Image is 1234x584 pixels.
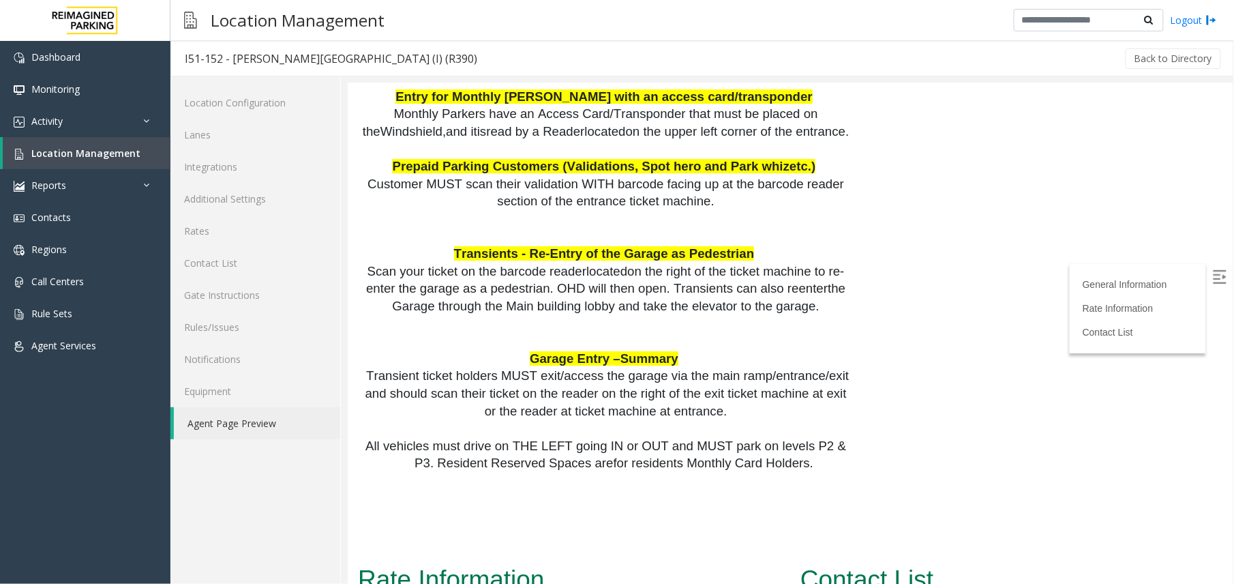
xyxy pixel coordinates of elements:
[130,41,138,55] span: is
[239,181,280,195] span: located
[735,244,785,254] a: Contact List
[185,50,477,68] div: I51-152 - [PERSON_NAME][GEOGRAPHIC_DATA] (I) (R390)
[10,479,432,514] h2: Rate Information
[14,181,25,192] img: 'icon'
[278,41,502,55] span: on the upper left corner of the entrance.
[33,41,98,55] span: Windshield,
[170,375,340,407] a: Equipment
[170,343,340,375] a: Notifications
[182,268,273,282] span: Garage Entry –
[14,149,25,160] img: 'icon'
[14,245,25,256] img: 'icon'
[44,198,501,230] span: the Garage through the Main building lobby and take the elevator to the garage.
[865,187,879,201] img: Open/Close Sidebar Menu
[20,181,239,195] span: Scan your ticket on the barcode reader
[14,341,25,352] img: 'icon'
[20,93,500,126] span: Customer MUST scan their validation WITH barcode facing up at the barcode reader section of the e...
[31,243,67,256] span: Regions
[31,179,66,192] span: Reports
[735,196,819,207] a: General Information
[170,87,340,119] a: Location Configuration
[204,3,391,37] h3: Location Management
[237,41,277,55] span: located
[266,373,466,387] span: for residents Monthly Card Holders.
[1126,48,1221,69] button: Back to Directory
[170,151,340,183] a: Integrations
[735,220,806,231] a: Rate Information
[273,268,331,282] span: Summary
[17,285,505,334] span: Transient ticket holders MUST exit/access the garage via the main ramp/entrance/exit and should s...
[1171,13,1217,27] a: Logout
[31,275,84,288] span: Call Centers
[31,339,96,352] span: Agent Services
[15,23,474,55] span: Monthly Parkers have an Access Card/Transponder that must be placed on the
[14,309,25,320] img: 'icon'
[31,307,72,320] span: Rule Sets
[170,279,340,311] a: Gate Instructions
[14,117,25,128] img: 'icon'
[14,85,25,96] img: 'icon'
[14,213,25,224] img: 'icon'
[31,211,71,224] span: Contacts
[170,119,340,151] a: Lanes
[31,147,140,160] span: Location Management
[44,76,442,90] span: Prepaid Parking Customers (Validations, Spot hero and Park whiz
[376,321,379,335] span: .
[31,50,80,63] span: Dashboard
[18,355,502,388] span: All vehicles must drive on THE LEFT going IN or OUT and MUST park on levels P2 & P3. Resident Res...
[1206,13,1217,27] img: logout
[170,311,340,343] a: Rules/Issues
[170,183,340,215] a: Additional Settings
[184,3,197,37] img: pageIcon
[98,41,130,55] span: and it
[170,247,340,279] a: Contact List
[31,83,80,96] span: Monitoring
[48,6,465,20] span: Entry for Monthly [PERSON_NAME] with an access card/transponder
[174,407,340,439] a: Agent Page Preview
[14,277,25,288] img: 'icon'
[453,479,875,514] h2: Contact List
[106,163,407,177] span: Transients - Re-Entry of the Garage as Pedestrian
[3,137,170,169] a: Location Management
[170,215,340,247] a: Rates
[31,115,63,128] span: Activity
[442,76,468,90] span: etc.)
[138,41,237,55] span: read by a Reader
[14,53,25,63] img: 'icon'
